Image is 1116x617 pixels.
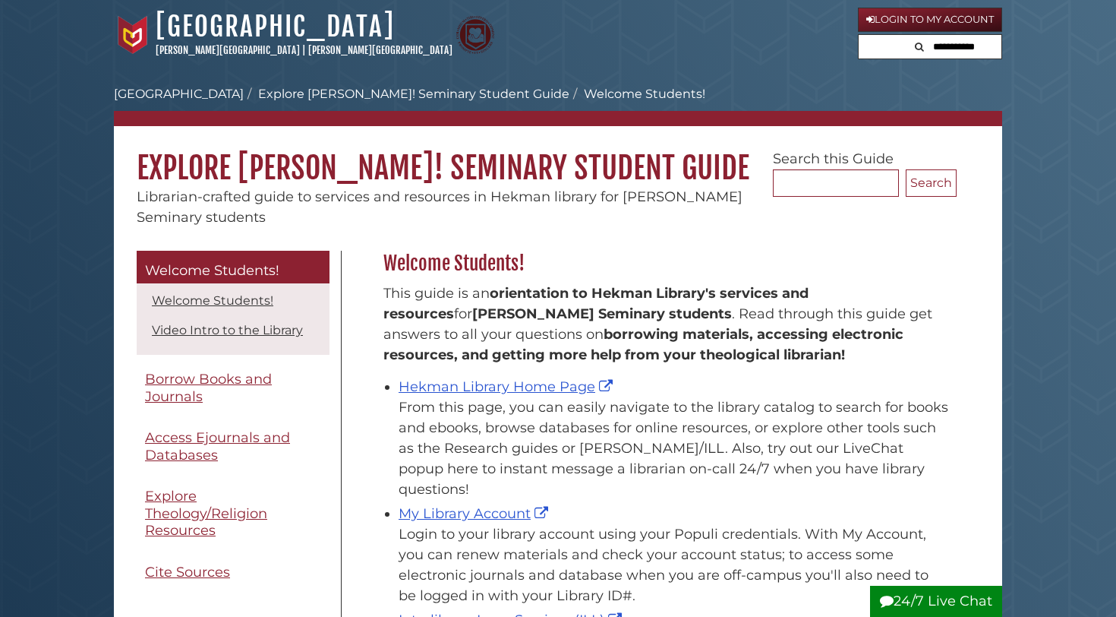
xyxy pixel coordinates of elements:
a: [PERSON_NAME][GEOGRAPHIC_DATA] [156,44,300,56]
img: Calvin University [114,16,152,54]
strong: [PERSON_NAME] Seminary students [472,305,732,322]
strong: orientation to Hekman Library's services and resources [383,285,809,322]
span: Cite Sources [145,564,230,581]
div: From this page, you can easily navigate to the library catalog to search for books and ebooks, br... [399,397,949,500]
li: Welcome Students! [569,85,705,103]
a: Cite Sources [137,555,329,590]
button: 24/7 Live Chat [870,586,1002,617]
a: Access Ejournals and Databases [137,421,329,472]
img: Calvin Theological Seminary [456,16,494,54]
a: [PERSON_NAME][GEOGRAPHIC_DATA] [308,44,452,56]
span: | [302,44,306,56]
i: Search [915,42,924,52]
a: Hekman Library Home Page [399,378,616,395]
button: Search [910,35,928,55]
button: Search [906,169,957,197]
div: Login to your library account using your Populi credentials. With My Account, you can renew mater... [399,524,949,606]
a: My Library Account [399,505,552,522]
a: Welcome Students! [152,293,273,308]
span: Borrow Books and Journals [145,371,272,405]
span: Welcome Students! [145,262,279,279]
span: Explore Theology/Religion Resources [145,488,267,539]
a: Explore [PERSON_NAME]! Seminary Student Guide [258,87,569,101]
a: Login to My Account [858,8,1002,32]
nav: breadcrumb [114,85,1002,126]
h1: Explore [PERSON_NAME]! Seminary Student Guide [114,126,1002,187]
a: Video Intro to the Library [152,323,303,337]
a: [GEOGRAPHIC_DATA] [156,10,395,43]
h2: Welcome Students! [376,252,957,276]
span: Librarian-crafted guide to services and resources in Hekman library for [PERSON_NAME] Seminary st... [137,188,742,226]
a: [GEOGRAPHIC_DATA] [114,87,244,101]
a: Welcome Students! [137,251,329,284]
b: borrowing materials, accessing electronic resources, and getting more help from your theological ... [383,326,903,363]
span: Access Ejournals and Databases [145,429,290,464]
a: Borrow Books and Journals [137,362,329,413]
a: Explore Theology/Religion Resources [137,479,329,548]
span: This guide is an for . Read through this guide get answers to all your questions on [383,285,932,363]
